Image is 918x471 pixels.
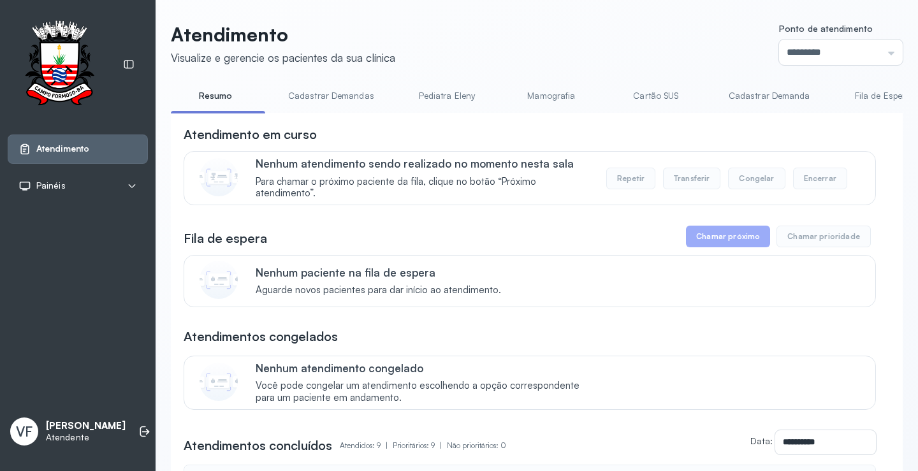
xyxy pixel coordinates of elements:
label: Data: [750,435,773,446]
p: Atendidos: 9 [340,437,393,454]
a: Atendimento [18,143,137,156]
button: Encerrar [793,168,847,189]
p: Atendente [46,432,126,443]
p: Prioritários: 9 [393,437,447,454]
span: Ponto de atendimento [779,23,873,34]
div: Visualize e gerencie os pacientes da sua clínica [171,51,395,64]
h3: Atendimento em curso [184,126,317,143]
a: Cadastrar Demandas [275,85,387,106]
button: Chamar próximo [686,226,770,247]
span: Atendimento [36,143,89,154]
p: Nenhum atendimento sendo realizado no momento nesta sala [256,157,593,170]
a: Mamografia [507,85,596,106]
a: Pediatra Eleny [402,85,492,106]
span: | [440,440,442,450]
button: Repetir [606,168,655,189]
h3: Atendimentos congelados [184,328,338,345]
p: Nenhum paciente na fila de espera [256,266,501,279]
img: Imagem de CalloutCard [200,158,238,196]
a: Cadastrar Demanda [716,85,823,106]
p: [PERSON_NAME] [46,420,126,432]
a: Resumo [171,85,260,106]
span: Painéis [36,180,66,191]
span: | [386,440,388,450]
img: Imagem de CalloutCard [200,261,238,299]
span: Você pode congelar um atendimento escolhendo a opção correspondente para um paciente em andamento. [256,380,593,404]
a: Cartão SUS [611,85,701,106]
p: Nenhum atendimento congelado [256,361,593,375]
img: Imagem de CalloutCard [200,363,238,401]
p: Não prioritários: 0 [447,437,506,454]
button: Transferir [663,168,721,189]
span: Aguarde novos pacientes para dar início ao atendimento. [256,284,501,296]
span: Para chamar o próximo paciente da fila, clique no botão “Próximo atendimento”. [256,176,593,200]
h3: Atendimentos concluídos [184,437,332,454]
button: Chamar prioridade [776,226,871,247]
button: Congelar [728,168,785,189]
h3: Fila de espera [184,229,267,247]
img: Logotipo do estabelecimento [13,20,105,109]
p: Atendimento [171,23,395,46]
